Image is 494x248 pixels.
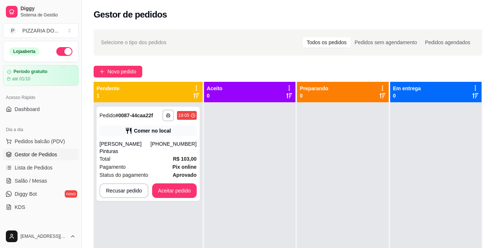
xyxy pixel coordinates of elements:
a: Dashboard [3,103,79,115]
span: P [9,27,16,34]
span: Lista de Pedidos [15,164,53,171]
a: Lista de Pedidos [3,162,79,173]
div: Todos os pedidos [303,37,351,47]
button: Recusar pedido [99,183,148,198]
div: Pedidos sem agendamento [351,37,421,47]
div: Dia a dia [3,124,79,136]
span: Sistema de Gestão [20,12,76,18]
span: Pedidos balcão (PDV) [15,138,65,145]
div: Catálogo [3,222,79,233]
div: Pedidos agendados [421,37,474,47]
p: Preparando [300,85,328,92]
button: Select a team [3,23,79,38]
p: 0 [300,92,328,99]
p: 0 [207,92,223,99]
span: [EMAIL_ADDRESS][DOMAIN_NAME] [20,233,67,239]
a: Período gratuitoaté 01/10 [3,65,79,86]
span: plus [99,69,105,74]
button: Novo pedido [94,66,142,77]
span: KDS [15,203,25,211]
strong: # 0087-44caa22f [116,112,153,118]
div: [PERSON_NAME] Pinturas [99,140,151,155]
strong: R$ 103,00 [173,156,197,162]
span: Pedido [99,112,116,118]
a: Diggy Botnovo [3,188,79,200]
p: Em entrega [393,85,421,92]
button: [EMAIL_ADDRESS][DOMAIN_NAME] [3,228,79,245]
div: Acesso Rápido [3,92,79,103]
button: Pedidos balcão (PDV) [3,136,79,147]
div: 19:05 [178,112,189,118]
a: KDS [3,201,79,213]
p: Aceito [207,85,223,92]
a: Salão / Mesas [3,175,79,187]
span: Total [99,155,110,163]
span: Diggy Bot [15,190,37,198]
span: Diggy [20,5,76,12]
p: 1 [97,92,120,99]
div: PIZZARIA DO ... [22,27,59,34]
span: Selecione o tipo dos pedidos [101,38,166,46]
button: Alterar Status [56,47,72,56]
div: [PHONE_NUMBER] [151,140,197,155]
button: Aceitar pedido [152,183,197,198]
strong: Pix online [172,164,196,170]
article: até 01/10 [12,76,30,82]
span: Novo pedido [108,68,136,76]
span: Status do pagamento [99,171,148,179]
h2: Gestor de pedidos [94,9,167,20]
div: Loja aberta [9,47,39,56]
span: Dashboard [15,106,40,113]
p: Pendente [97,85,120,92]
a: Gestor de Pedidos [3,149,79,160]
strong: aprovado [173,172,196,178]
div: Comer no local [134,127,171,134]
span: Pagamento [99,163,126,171]
a: DiggySistema de Gestão [3,3,79,20]
span: Salão / Mesas [15,177,47,184]
span: Gestor de Pedidos [15,151,57,158]
article: Período gratuito [14,69,48,75]
p: 0 [393,92,421,99]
